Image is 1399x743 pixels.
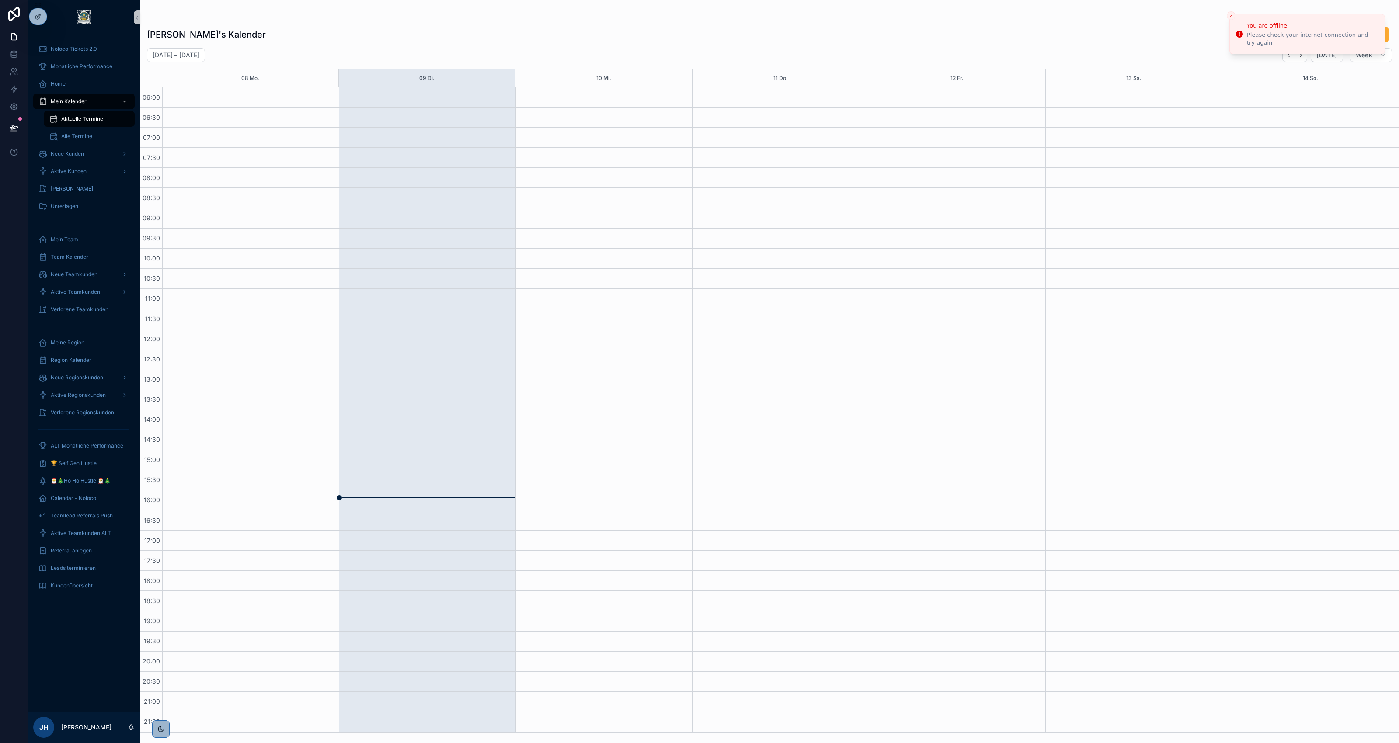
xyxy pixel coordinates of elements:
span: 13:00 [142,375,162,383]
span: 16:30 [142,517,162,524]
a: Team Kalender [33,249,135,265]
button: 09 Di. [419,69,435,87]
span: 19:30 [142,637,162,645]
span: 07:00 [141,134,162,141]
a: Mein Kalender [33,94,135,109]
a: Aktive Regionskunden [33,387,135,403]
a: ALT Monatliche Performance [33,438,135,454]
span: 21:30 [142,718,162,725]
span: 07:30 [141,154,162,161]
button: Close toast [1227,11,1235,20]
span: Calendar - Noloco [51,495,96,502]
span: 08:00 [140,174,162,181]
span: Aktive Teamkunden [51,288,100,295]
button: 13 Sa. [1126,69,1141,87]
span: [DATE] [1316,51,1337,59]
button: 10 Mi. [596,69,611,87]
a: Unterlagen [33,198,135,214]
span: [PERSON_NAME] [51,185,93,192]
a: Monatliche Performance [33,59,135,74]
span: 09:30 [140,234,162,242]
span: 10:30 [142,274,162,282]
button: 12 Fr. [950,69,964,87]
span: Aktive Teamkunden ALT [51,530,111,537]
a: Meine Region [33,335,135,351]
span: 13:30 [142,396,162,403]
span: 11:00 [143,295,162,302]
span: Region Kalender [51,357,91,364]
span: Week [1356,51,1372,59]
span: Unterlagen [51,203,78,210]
span: 18:00 [142,577,162,584]
span: Team Kalender [51,253,88,260]
span: 11:30 [143,315,162,323]
span: 16:00 [142,496,162,503]
div: Please check your internet connection and try again [1247,31,1378,47]
a: Teamlead Referrals Push [33,508,135,524]
span: 21:00 [142,698,162,705]
span: Neue Regionskunden [51,374,103,381]
button: 11 Do. [773,69,788,87]
span: 19:00 [142,617,162,625]
span: Home [51,80,66,87]
a: Neue Teamkunden [33,267,135,282]
span: 15:30 [142,476,162,483]
a: Verlorene Regionskunden [33,405,135,420]
span: JH [39,722,49,733]
img: App logo [77,10,91,24]
span: 06:00 [140,94,162,101]
a: 🎅🎄Ho Ho Hustle 🎅🎄 [33,473,135,489]
span: Referral anlegen [51,547,92,554]
span: 15:00 [142,456,162,463]
span: Aktive Kunden [51,168,87,175]
span: Meine Region [51,339,84,346]
span: 14:00 [142,416,162,423]
span: Aktive Regionskunden [51,392,106,399]
span: Noloco Tickets 2.0 [51,45,97,52]
a: Noloco Tickets 2.0 [33,41,135,57]
a: Leads terminieren [33,560,135,576]
span: 🏆 Self Gen Hustle [51,460,97,467]
a: [PERSON_NAME] [33,181,135,197]
a: Kundenübersicht [33,578,135,594]
span: 08:30 [140,194,162,201]
span: 17:30 [142,557,162,564]
span: 12:30 [142,355,162,363]
span: 09:00 [140,214,162,222]
span: Verlorene Teamkunden [51,306,108,313]
a: 🏆 Self Gen Hustle [33,455,135,471]
span: Leads terminieren [51,565,96,572]
a: Aktive Teamkunden [33,284,135,300]
h2: [DATE] – [DATE] [153,51,199,59]
p: [PERSON_NAME] [61,723,111,732]
div: You are offline [1247,21,1378,30]
a: Neue Regionskunden [33,370,135,385]
span: 14:30 [142,436,162,443]
a: Home [33,76,135,92]
span: Verlorene Regionskunden [51,409,114,416]
span: 🎅🎄Ho Ho Hustle 🎅🎄 [51,477,111,484]
a: Aktive Teamkunden ALT [33,525,135,541]
a: Aktive Kunden [33,163,135,179]
button: Next [1295,49,1307,62]
span: ALT Monatliche Performance [51,442,123,449]
span: 12:00 [142,335,162,343]
a: Verlorene Teamkunden [33,302,135,317]
span: Teamlead Referrals Push [51,512,113,519]
a: Neue Kunden [33,146,135,162]
span: 20:30 [140,677,162,685]
span: Monatliche Performance [51,63,112,70]
button: 14 So. [1303,69,1318,87]
button: [DATE] [1311,48,1343,62]
a: Referral anlegen [33,543,135,559]
a: Aktuelle Termine [44,111,135,127]
span: Neue Kunden [51,150,84,157]
a: Mein Team [33,232,135,247]
button: 08 Mo. [241,69,259,87]
span: 06:30 [140,114,162,121]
